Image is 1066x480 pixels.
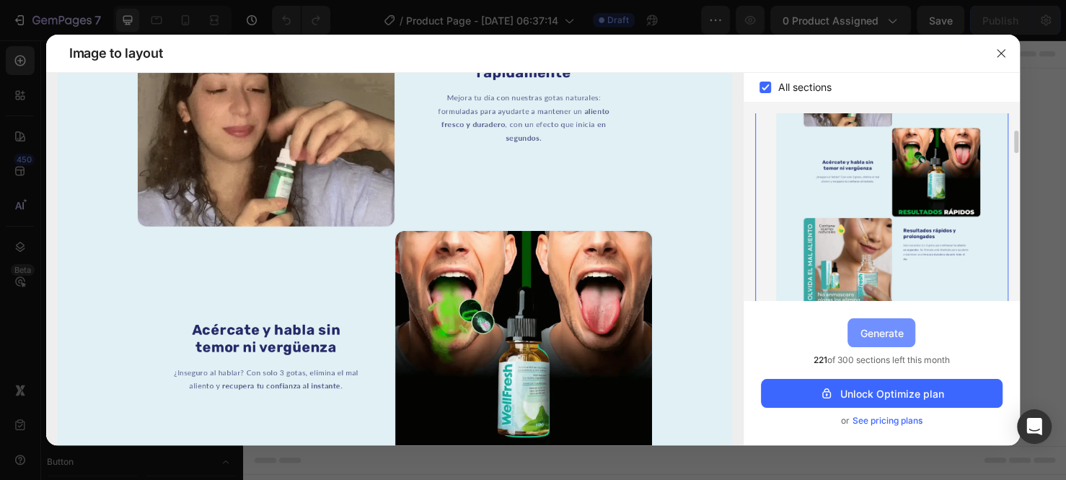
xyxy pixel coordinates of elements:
div: Open Intercom Messenger [1017,409,1052,444]
span: of 300 sections left this month [814,353,950,367]
button: Generate [847,318,915,347]
span: See pricing plans [853,414,922,428]
button: Unlock Optimize plan [761,379,1003,408]
div: Unlock Optimize plan [819,386,943,401]
div: Generate [860,326,903,341]
div: Start with Generating from URL or image [336,344,530,356]
button: Add sections [328,263,427,292]
span: 221 [814,354,827,365]
div: Start with Sections from sidebar [345,235,520,252]
div: or [761,414,1003,428]
button: Add elements [436,263,537,292]
span: Image to layout [69,45,162,62]
span: All sections [778,79,832,96]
